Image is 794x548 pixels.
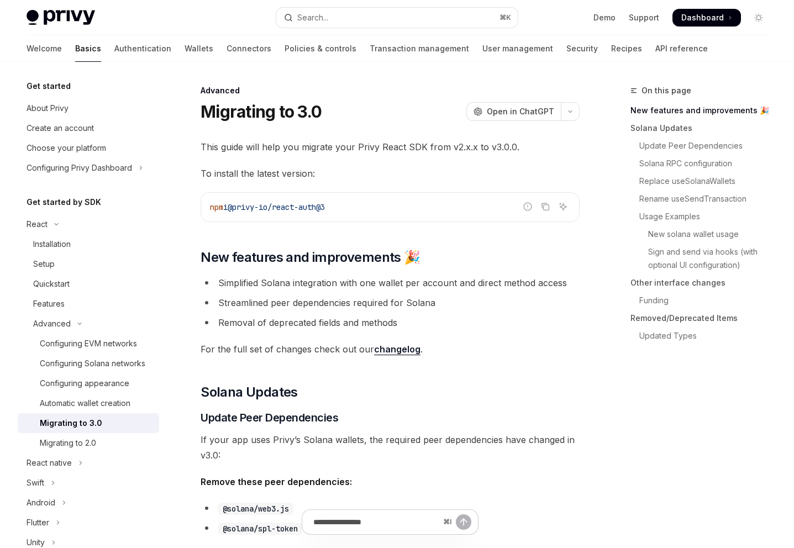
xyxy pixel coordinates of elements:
[18,158,159,178] button: Toggle Configuring Privy Dashboard section
[201,295,580,310] li: Streamlined peer dependencies required for Solana
[297,11,328,24] div: Search...
[18,138,159,158] a: Choose your platform
[630,243,776,274] a: Sign and send via hooks (with optional UI configuration)
[520,199,535,214] button: Report incorrect code
[18,393,159,413] a: Automatic wallet creation
[185,35,213,62] a: Wallets
[27,102,69,115] div: About Privy
[556,199,570,214] button: Ask AI
[33,257,55,271] div: Setup
[374,344,420,355] a: changelog
[40,337,137,350] div: Configuring EVM networks
[630,119,776,137] a: Solana Updates
[210,202,223,212] span: npm
[499,13,511,22] span: ⌘ K
[672,9,741,27] a: Dashboard
[18,453,159,473] button: Toggle React native section
[370,35,469,62] a: Transaction management
[630,190,776,208] a: Rename useSendTransaction
[18,493,159,513] button: Toggle Android section
[630,225,776,243] a: New solana wallet usage
[201,102,322,122] h1: Migrating to 3.0
[18,214,159,234] button: Toggle React section
[27,476,44,489] div: Swift
[201,166,580,181] span: To install the latest version:
[201,341,580,357] span: For the full set of changes check out our .
[201,139,580,155] span: This guide will help you migrate your Privy React SDK from v2.x.x to v3.0.0.
[285,35,356,62] a: Policies & controls
[201,315,580,330] li: Removal of deprecated fields and methods
[27,122,94,135] div: Create an account
[630,137,776,155] a: Update Peer Dependencies
[18,473,159,493] button: Toggle Swift section
[201,85,580,96] div: Advanced
[75,35,101,62] a: Basics
[223,202,228,212] span: i
[18,254,159,274] a: Setup
[40,417,102,430] div: Migrating to 3.0
[18,334,159,354] a: Configuring EVM networks
[630,172,776,190] a: Replace useSolanaWallets
[40,397,130,410] div: Automatic wallet creation
[482,35,553,62] a: User management
[750,9,767,27] button: Toggle dark mode
[18,433,159,453] a: Migrating to 2.0
[629,12,659,23] a: Support
[201,476,352,487] strong: Remove these peer dependencies:
[27,35,62,62] a: Welcome
[27,218,48,231] div: React
[593,12,616,23] a: Demo
[655,35,708,62] a: API reference
[201,249,420,266] span: New features and improvements 🎉
[630,309,776,327] a: Removed/Deprecated Items
[114,35,171,62] a: Authentication
[201,432,580,463] span: If your app uses Privy’s Solana wallets, the required peer dependencies have changed in v3.0:
[27,141,106,155] div: Choose your platform
[218,503,293,515] code: @solana/web3.js
[228,202,325,212] span: @privy-io/react-auth@3
[630,292,776,309] a: Funding
[201,410,338,425] span: Update Peer Dependencies
[681,12,724,23] span: Dashboard
[276,8,517,28] button: Open search
[40,377,129,390] div: Configuring appearance
[630,155,776,172] a: Solana RPC configuration
[201,275,580,291] li: Simplified Solana integration with one wallet per account and direct method access
[40,357,145,370] div: Configuring Solana networks
[630,327,776,345] a: Updated Types
[33,277,70,291] div: Quickstart
[18,354,159,373] a: Configuring Solana networks
[18,234,159,254] a: Installation
[18,373,159,393] a: Configuring appearance
[611,35,642,62] a: Recipes
[18,274,159,294] a: Quickstart
[40,436,96,450] div: Migrating to 2.0
[201,383,298,401] span: Solana Updates
[18,118,159,138] a: Create an account
[18,98,159,118] a: About Privy
[630,102,776,119] a: New features and improvements 🎉
[566,35,598,62] a: Security
[33,317,71,330] div: Advanced
[18,413,159,433] a: Migrating to 3.0
[641,84,691,97] span: On this page
[27,80,71,93] h5: Get started
[466,102,561,121] button: Open in ChatGPT
[456,514,471,530] button: Send message
[27,161,132,175] div: Configuring Privy Dashboard
[27,196,101,209] h5: Get started by SDK
[33,238,71,251] div: Installation
[630,274,776,292] a: Other interface changes
[18,314,159,334] button: Toggle Advanced section
[630,208,776,225] a: Usage Examples
[487,106,554,117] span: Open in ChatGPT
[538,199,553,214] button: Copy the contents from the code block
[227,35,271,62] a: Connectors
[33,297,65,310] div: Features
[18,513,159,533] button: Toggle Flutter section
[18,294,159,314] a: Features
[27,456,72,470] div: React native
[27,10,95,25] img: light logo
[27,516,49,529] div: Flutter
[313,510,439,534] input: Ask a question...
